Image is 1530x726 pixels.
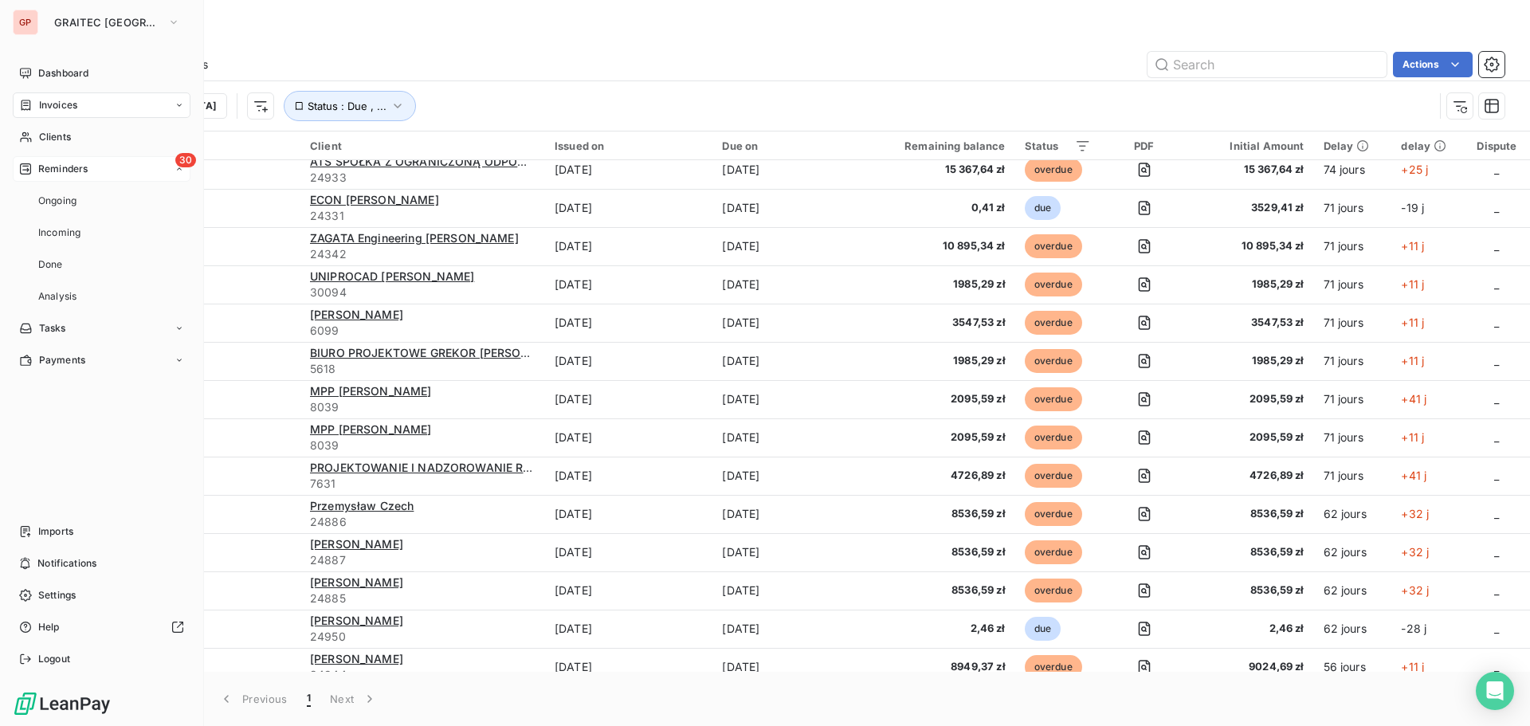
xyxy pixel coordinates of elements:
[1314,265,1392,304] td: 71 jours
[310,308,403,321] span: [PERSON_NAME]
[1025,387,1082,411] span: overdue
[310,461,810,474] span: PROJEKTOWANIE I NADZOROWANIE ROBÓT BUDOWLANYCH" PROMAK" [PERSON_NAME]
[890,238,1006,254] span: 10 895,34 zł
[38,588,76,602] span: Settings
[712,342,880,380] td: [DATE]
[1197,353,1304,369] span: 1985,29 zł
[310,575,403,589] span: [PERSON_NAME]
[890,277,1006,292] span: 1985,29 zł
[1494,392,1499,406] span: _
[38,620,60,634] span: Help
[890,200,1006,216] span: 0,41 zł
[1110,139,1178,152] div: PDF
[310,552,535,568] span: 24887
[1494,507,1499,520] span: _
[1314,457,1392,495] td: 71 jours
[13,691,112,716] img: Logo LeanPay
[1197,659,1304,675] span: 9024,69 zł
[310,422,432,436] span: MPP [PERSON_NAME]
[1025,196,1061,220] span: due
[1401,660,1424,673] span: +11 j
[37,556,96,571] span: Notifications
[1473,139,1520,152] div: Dispute
[209,682,297,716] button: Previous
[1025,655,1082,679] span: overdue
[545,571,712,610] td: [DATE]
[1025,540,1082,564] span: overdue
[310,629,535,645] span: 24950
[890,583,1006,598] span: 8536,59 zł
[545,648,712,686] td: [DATE]
[1025,464,1082,488] span: overdue
[310,139,535,152] div: Client
[310,499,414,512] span: Przemysław Czech
[890,430,1006,445] span: 2095,59 zł
[1494,163,1499,176] span: _
[1197,162,1304,178] span: 15 367,64 zł
[39,98,77,112] span: Invoices
[1314,380,1392,418] td: 71 jours
[545,533,712,571] td: [DATE]
[1314,304,1392,342] td: 71 jours
[1401,163,1428,176] span: +25 j
[1147,52,1387,77] input: Search
[1025,579,1082,602] span: overdue
[1197,238,1304,254] span: 10 895,34 zł
[1197,139,1304,152] div: Initial Amount
[38,257,63,272] span: Done
[39,353,85,367] span: Payments
[1025,426,1082,449] span: overdue
[1025,158,1082,182] span: overdue
[1025,502,1082,526] span: overdue
[310,514,535,530] span: 24886
[1494,660,1499,673] span: _
[1197,583,1304,598] span: 8536,59 zł
[38,652,70,666] span: Logout
[38,162,88,176] span: Reminders
[890,468,1006,484] span: 4726,89 zł
[1314,571,1392,610] td: 62 jours
[1314,342,1392,380] td: 71 jours
[712,648,880,686] td: [DATE]
[1494,201,1499,214] span: _
[1494,354,1499,367] span: _
[1494,430,1499,444] span: _
[890,162,1006,178] span: 15 367,64 zł
[1197,468,1304,484] span: 4726,89 zł
[1324,139,1383,152] div: Delay
[712,380,880,418] td: [DATE]
[545,457,712,495] td: [DATE]
[38,524,73,539] span: Imports
[310,208,535,224] span: 24331
[545,304,712,342] td: [DATE]
[1476,672,1514,710] div: Open Intercom Messenger
[1314,418,1392,457] td: 71 jours
[712,227,880,265] td: [DATE]
[1025,139,1092,152] div: Status
[890,506,1006,522] span: 8536,59 zł
[555,139,703,152] div: Issued on
[1401,239,1424,253] span: +11 j
[1197,621,1304,637] span: 2,46 zł
[38,194,76,208] span: Ongoing
[712,610,880,648] td: [DATE]
[310,652,403,665] span: [PERSON_NAME]
[1314,151,1392,189] td: 74 jours
[297,682,320,716] button: 1
[310,285,535,300] span: 30094
[1494,583,1499,597] span: _
[1314,495,1392,533] td: 62 jours
[1314,227,1392,265] td: 71 jours
[545,189,712,227] td: [DATE]
[310,476,535,492] span: 7631
[712,495,880,533] td: [DATE]
[1025,617,1061,641] span: due
[1401,316,1424,329] span: +11 j
[890,659,1006,675] span: 8949,37 zł
[545,495,712,533] td: [DATE]
[712,189,880,227] td: [DATE]
[1401,277,1424,291] span: +11 j
[1197,200,1304,216] span: 3529,41 zł
[310,537,403,551] span: [PERSON_NAME]
[545,342,712,380] td: [DATE]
